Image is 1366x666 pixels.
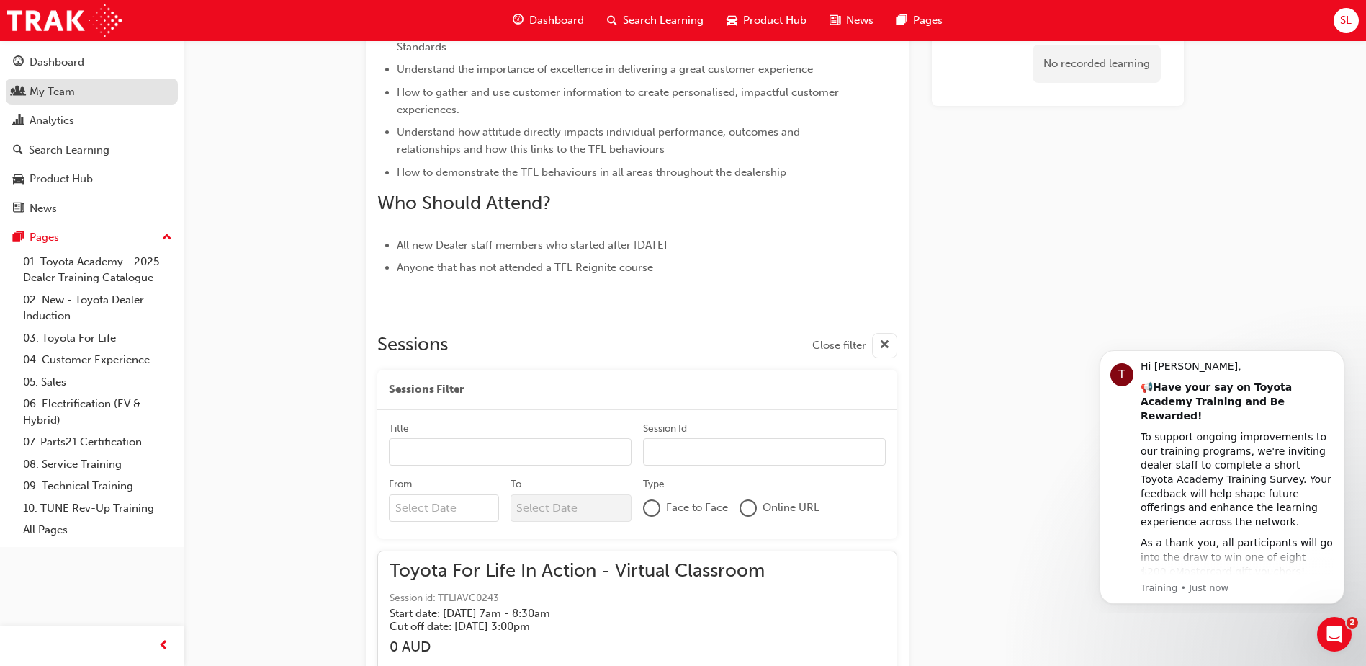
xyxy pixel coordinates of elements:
[17,371,178,394] a: 05. Sales
[513,12,524,30] span: guage-icon
[1078,337,1366,613] iframe: Intercom notifications message
[397,86,842,116] span: How to gather and use customer information to create personalised, impactful customer experiences.
[30,84,75,100] div: My Team
[7,4,122,37] img: Trak
[666,499,728,516] span: Face to Face
[17,289,178,327] a: 02. New - Toyota Dealer Induction
[30,229,59,246] div: Pages
[885,6,954,35] a: pages-iconPages
[389,438,632,466] input: Title
[30,54,84,71] div: Dashboard
[13,231,24,244] span: pages-icon
[13,203,24,216] span: news-icon
[17,349,178,371] a: 04. Customer Experience
[511,477,521,492] div: To
[643,438,886,466] input: Session Id
[501,6,596,35] a: guage-iconDashboard
[17,393,178,431] a: 06. Electrification (EV & Hybrid)
[17,251,178,289] a: 01. Toyota Academy - 2025 Dealer Training Catalogue
[377,333,448,358] h2: Sessions
[6,107,178,134] a: Analytics
[818,6,885,35] a: news-iconNews
[13,56,24,69] span: guage-icon
[390,639,765,655] h3: 0 AUD
[529,12,584,29] span: Dashboard
[1334,8,1359,33] button: SL
[389,381,464,398] span: Sessions Filter
[596,6,715,35] a: search-iconSearch Learning
[389,477,412,492] div: From
[812,333,897,358] button: Close filter
[715,6,818,35] a: car-iconProduct Hub
[6,137,178,164] a: Search Learning
[623,12,704,29] span: Search Learning
[897,12,907,30] span: pages-icon
[397,23,804,53] span: Introduction to the Toyota For Life Program and understanding of Toyota Quality Standards
[763,499,819,516] span: Online URL
[17,475,178,497] a: 09. Technical Training
[607,12,617,30] span: search-icon
[1340,12,1352,29] span: SL
[397,166,786,179] span: How to demonstrate the TFL behaviours in all areas throughout the dealership
[17,519,178,541] a: All Pages
[727,12,737,30] span: car-icon
[511,494,632,522] input: To
[17,327,178,350] a: 03. Toyota For Life
[1033,45,1161,83] div: No recorded learning
[377,192,551,214] span: Who Should Attend?
[913,12,943,29] span: Pages
[743,12,806,29] span: Product Hub
[390,590,765,607] span: Session id: TFLIAVC0243
[6,195,178,222] a: News
[6,166,178,192] a: Product Hub
[397,63,813,76] span: Understand the importance of excellence in delivering a great customer experience
[13,115,24,128] span: chart-icon
[30,200,57,217] div: News
[643,422,687,436] div: Session Id
[390,563,765,580] span: Toyota For Life In Action - Virtual Classroom
[13,144,23,157] span: search-icon
[6,79,178,105] a: My Team
[30,171,93,187] div: Product Hub
[6,46,178,224] button: DashboardMy TeamAnalyticsSearch LearningProduct HubNews
[162,228,172,247] span: up-icon
[643,477,665,492] div: Type
[13,173,24,186] span: car-icon
[29,142,109,159] div: Search Learning
[13,86,24,99] span: people-icon
[397,261,653,274] span: Anyone that has not attended a TFL Reignite course
[397,125,803,156] span: Understand how attitude directly impacts individual performance, outcomes and relationships and h...
[1347,617,1358,629] span: 2
[1317,617,1352,652] iframe: Intercom live chat
[830,12,840,30] span: news-icon
[6,224,178,251] button: Pages
[846,12,873,29] span: News
[390,607,742,620] h5: Start date: [DATE] 7am - 8:30am
[17,497,178,520] a: 10. TUNE Rev-Up Training
[30,112,74,129] div: Analytics
[879,337,890,355] span: cross-icon
[17,431,178,453] a: 07. Parts21 Certification
[389,422,409,436] div: Title
[389,494,499,522] input: From
[158,637,169,655] span: prev-icon
[6,49,178,76] a: Dashboard
[812,337,866,354] span: Close filter
[17,453,178,476] a: 08. Service Training
[397,239,668,252] span: All new Dealer staff members who started after [DATE]
[390,620,742,633] h5: Cut off date: [DATE] 3:00pm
